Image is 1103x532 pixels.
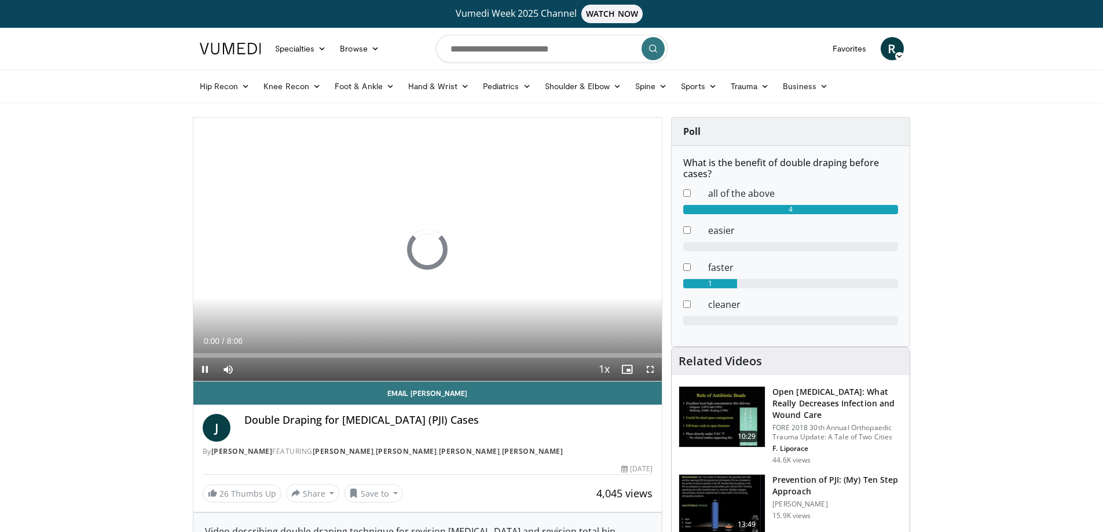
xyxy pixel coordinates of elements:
[203,485,281,502] a: 26 Thumbs Up
[193,381,662,405] a: Email [PERSON_NAME]
[286,484,340,502] button: Share
[826,37,874,60] a: Favorites
[376,446,437,456] a: [PERSON_NAME]
[211,446,273,456] a: [PERSON_NAME]
[203,414,230,442] a: J
[201,5,902,23] a: Vumedi Week 2025 ChannelWATCH NOW
[776,75,835,98] a: Business
[683,125,701,138] strong: Poll
[268,37,334,60] a: Specialties
[683,157,898,179] h6: What is the benefit of double draping before cases?
[772,511,811,520] p: 15.9K views
[683,205,898,214] div: 4
[256,75,328,98] a: Knee Recon
[244,414,653,427] h4: Double Draping for [MEDICAL_DATA] (PJI) Cases
[733,431,761,442] span: 10:29
[581,5,643,23] span: WATCH NOW
[227,336,243,346] span: 8:06
[193,353,662,358] div: Progress Bar
[772,456,811,465] p: 44.6K views
[699,261,907,274] dd: faster
[699,186,907,200] dd: all of the above
[621,464,653,474] div: [DATE]
[203,446,653,457] div: By FEATURING , , ,
[204,336,219,346] span: 0:00
[476,75,538,98] a: Pediatrics
[679,386,903,465] a: 10:29 Open [MEDICAL_DATA]: What Really Decreases Infection and Wound Care FORE 2018 30th Annual O...
[217,358,240,381] button: Mute
[538,75,628,98] a: Shoulder & Elbow
[772,386,903,421] h3: Open [MEDICAL_DATA]: What Really Decreases Infection and Wound Care
[772,444,903,453] p: F. Liporace
[439,446,500,456] a: [PERSON_NAME]
[193,358,217,381] button: Pause
[679,387,765,447] img: ded7be61-cdd8-40fc-98a3-de551fea390e.150x105_q85_crop-smart_upscale.jpg
[333,37,386,60] a: Browse
[592,358,615,381] button: Playback Rate
[313,446,374,456] a: [PERSON_NAME]
[679,354,762,368] h4: Related Videos
[193,75,257,98] a: Hip Recon
[699,298,907,311] dd: cleaner
[683,279,737,288] div: 1
[436,35,668,63] input: Search topics, interventions
[639,358,662,381] button: Fullscreen
[200,43,261,54] img: VuMedi Logo
[881,37,904,60] a: R
[222,336,225,346] span: /
[401,75,476,98] a: Hand & Wrist
[328,75,401,98] a: Foot & Ankle
[772,423,903,442] p: FORE 2018 30th Annual Orthopaedic Trauma Update: A Tale of Two Cities
[733,519,761,530] span: 13:49
[674,75,724,98] a: Sports
[193,118,662,381] video-js: Video Player
[699,223,907,237] dd: easier
[596,486,653,500] span: 4,045 views
[724,75,776,98] a: Trauma
[772,474,903,497] h3: Prevention of PJI: (My) Ten Step Approach
[219,488,229,499] span: 26
[344,484,403,502] button: Save to
[502,446,563,456] a: [PERSON_NAME]
[628,75,674,98] a: Spine
[772,500,903,509] p: [PERSON_NAME]
[615,358,639,381] button: Enable picture-in-picture mode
